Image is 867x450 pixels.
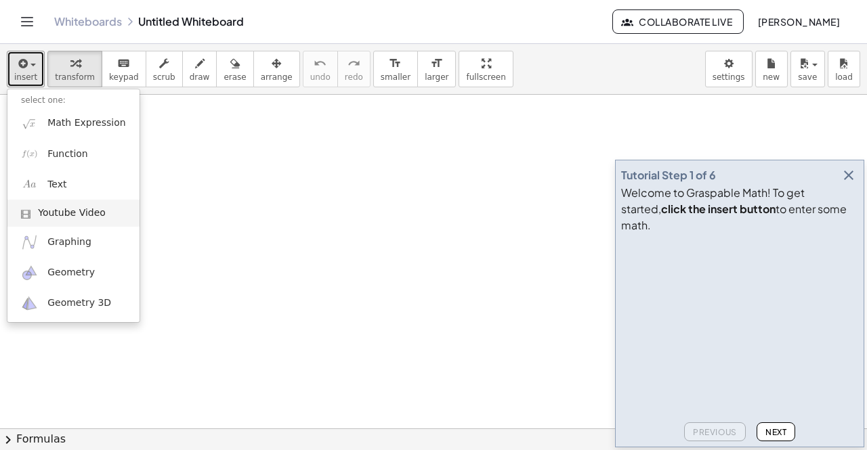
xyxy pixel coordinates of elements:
img: Aa.png [21,176,38,193]
img: ggb-geometry.svg [21,265,38,282]
a: Geometry 3D [7,288,140,319]
span: Next [765,427,786,437]
span: draw [190,72,210,82]
span: Function [47,148,88,161]
i: redo [347,55,360,72]
a: Math Expression [7,108,140,139]
i: format_size [389,55,402,72]
button: load [828,51,860,87]
a: Youtube Video [7,200,140,227]
button: Collaborate Live [612,9,744,34]
span: redo [345,72,363,82]
span: Youtube Video [38,206,106,220]
button: scrub [146,51,183,87]
span: [PERSON_NAME] [757,16,840,28]
button: draw [182,51,217,87]
a: Whiteboards [54,15,122,28]
a: Graphing [7,227,140,257]
button: Toggle navigation [16,11,38,32]
li: select one: [7,93,140,108]
span: erase [224,72,246,82]
button: insert [7,51,45,87]
span: scrub [153,72,175,82]
div: Tutorial Step 1 of 6 [621,167,716,183]
img: ggb-graphing.svg [21,233,38,250]
i: format_size [430,55,443,72]
span: insert [14,72,37,82]
button: new [755,51,788,87]
span: Text [47,178,66,192]
button: undoundo [303,51,338,87]
div: Welcome to Graspable Math! To get started, to enter some math. [621,185,858,233]
button: redoredo [337,51,371,87]
button: format_sizelarger [417,51,456,87]
span: larger [425,72,448,82]
b: click the insert button [661,202,776,216]
button: arrange [253,51,300,87]
span: load [835,72,853,82]
img: sqrt_x.png [21,115,38,132]
span: smaller [381,72,410,82]
button: settings [705,51,753,87]
span: Graphing [47,235,91,249]
button: keyboardkeypad [102,51,146,87]
button: Next [757,422,795,441]
button: [PERSON_NAME] [746,9,851,34]
span: Geometry 3D [47,296,111,310]
button: erase [216,51,253,87]
a: Geometry [7,258,140,288]
img: f_x.png [21,145,38,162]
i: undo [314,55,326,72]
span: settings [713,72,745,82]
a: Function [7,139,140,169]
span: Geometry [47,266,95,279]
button: fullscreen [459,51,513,87]
i: keyboard [117,55,130,72]
span: arrange [261,72,293,82]
span: transform [55,72,95,82]
button: transform [47,51,102,87]
span: Collaborate Live [624,16,732,28]
span: Math Expression [47,116,125,130]
button: format_sizesmaller [373,51,418,87]
span: new [763,72,780,82]
img: ggb-3d.svg [21,295,38,312]
button: save [790,51,825,87]
a: Text [7,169,140,200]
span: keypad [109,72,139,82]
span: save [798,72,817,82]
span: fullscreen [466,72,505,82]
span: undo [310,72,331,82]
